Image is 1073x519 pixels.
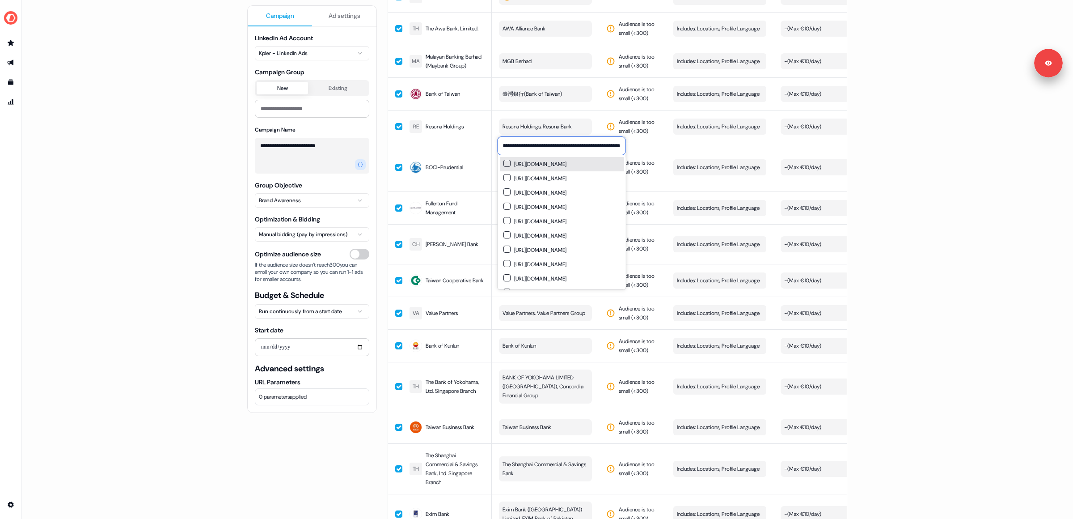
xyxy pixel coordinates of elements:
span: Audience is too small (< 300 ) [619,272,659,289]
button: MGB Berhad [499,53,592,69]
span: Includes: Locations, Profile Language [677,24,760,33]
div: - ( Max €10/day ) [784,204,821,213]
button: Includes: Locations, Profile Language [673,419,766,435]
div: Suggestions [498,155,626,289]
button: -(Max €10/day) [781,119,874,135]
span: Taiwan Business Bank [426,423,474,432]
button: Taiwan Business Bank [499,419,592,435]
span: Malayan Banking Berhad (Maybank Group) [426,52,485,70]
a: Go to prospects [4,36,18,50]
span: Audience is too small (< 300 ) [619,378,659,396]
button: 臺灣銀行(Bank of Taiwan) [499,86,592,102]
div: - ( Max €10/day ) [784,57,821,66]
span: Optimize audience size [255,250,321,259]
span: Value Partners, Value Partners Group [503,309,585,318]
button: Optimize audience size [350,249,369,259]
button: -(Max €10/day) [781,461,874,477]
button: -(Max €10/day) [781,86,874,102]
div: - ( Max €10/day ) [784,464,821,473]
button: 0 parametersapplied [255,388,369,405]
div: - ( Max €10/day ) [784,89,821,98]
div: TH [413,382,419,391]
span: Includes: Locations, Profile Language [677,382,760,391]
button: The Shanghai Commercial & Savings Bank [499,456,592,481]
button: Includes: Locations, Profile Language [673,338,766,354]
span: The Shanghai Commercial & Savings Bank, Ltd. Singapore Branch [426,451,485,487]
span: Audience is too small (< 300 ) [619,235,659,253]
span: Includes: Locations, Profile Language [677,341,760,350]
span: Value Partners [426,309,458,318]
span: Campaign Group [255,68,369,77]
div: - ( Max €10/day ) [784,240,821,249]
span: Includes: Locations, Profile Language [677,240,760,249]
span: MGB Berhad [503,57,532,66]
div: [URL][DOMAIN_NAME] [503,160,566,169]
a: Go to integrations [4,498,18,512]
span: If the audience size doesn’t reach 300 you can enroll your own company so you can run 1-1 ads for... [255,261,369,283]
span: Exim Bank [426,510,449,519]
button: Includes: Locations, Profile Language [673,272,766,289]
button: AWA Alliance Bank [499,21,592,37]
span: Audience is too small (< 300 ) [619,85,659,103]
button: -(Max €10/day) [781,338,874,354]
label: URL Parameters [255,378,369,387]
a: Go to templates [4,75,18,89]
div: RE [413,122,419,131]
span: Audience is too small (< 300 ) [619,52,659,70]
button: Includes: Locations, Profile Language [673,86,766,102]
button: Resona Holdings, Resona Bank [499,119,592,135]
span: The Awa Bank, Limited. [426,24,478,33]
div: [URL][DOMAIN_NAME] [503,260,566,269]
span: Taiwan Business Bank [503,423,551,432]
button: Value Partners, Value Partners Group [499,305,592,321]
span: Taiwan Cooperative Bank [426,276,484,285]
button: -(Max €10/day) [781,200,874,216]
div: - ( Max €10/day ) [784,309,821,318]
button: BANK OF YOKOHAMA LIMITED ([GEOGRAPHIC_DATA]), Concordia Financial Group [499,370,592,404]
div: [URL][DOMAIN_NAME] [503,246,566,255]
div: [URL][DOMAIN_NAME] [503,231,566,240]
span: Includes: Locations, Profile Language [677,163,760,172]
label: Group Objective [255,181,302,189]
span: Audience is too small (< 300 ) [619,158,659,176]
label: Optimization & Bidding [255,215,320,223]
label: Start date [255,326,283,334]
div: [URL][DOMAIN_NAME] [503,274,566,283]
button: Includes: Locations, Profile Language [673,305,766,321]
div: TH [413,24,419,33]
div: - ( Max €10/day ) [784,163,821,172]
button: Includes: Locations, Profile Language [673,21,766,37]
button: New [257,82,308,94]
span: Includes: Locations, Profile Language [677,309,760,318]
div: TH [413,464,419,473]
span: Bank of Taiwan [426,89,460,98]
div: - ( Max €10/day ) [784,423,821,432]
span: Resona Holdings, Resona Bank [503,122,572,131]
span: BOCI-Prudential [426,163,463,172]
button: Includes: Locations, Profile Language [673,159,766,175]
span: Includes: Locations, Profile Language [677,423,760,432]
button: Includes: Locations, Profile Language [673,119,766,135]
span: Audience is too small (< 300 ) [619,418,659,436]
div: VA [413,309,419,318]
span: Includes: Locations, Profile Language [677,57,760,66]
span: Ad settings [329,11,360,20]
button: -(Max €10/day) [781,236,874,252]
span: Includes: Locations, Profile Language [677,276,760,285]
label: LinkedIn Ad Account [255,34,313,42]
span: The Bank of Yokohama, Ltd. Singapore Branch [426,378,485,396]
span: Audience is too small (< 300 ) [619,118,659,136]
span: Audience is too small (< 300 ) [619,460,659,478]
div: - ( Max €10/day ) [784,341,821,350]
span: Audience is too small (< 300 ) [619,304,659,322]
span: Audience is too small (< 300 ) [619,199,659,217]
button: Includes: Locations, Profile Language [673,236,766,252]
span: Audience is too small (< 300 ) [619,337,659,355]
span: 0 parameters applied [259,392,307,401]
div: MA [412,57,420,66]
span: Budget & Schedule [255,290,369,301]
button: -(Max €10/day) [781,272,874,289]
div: - ( Max €10/day ) [784,510,821,519]
span: [PERSON_NAME] Bank [426,240,478,249]
span: Advanced settings [255,363,369,374]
